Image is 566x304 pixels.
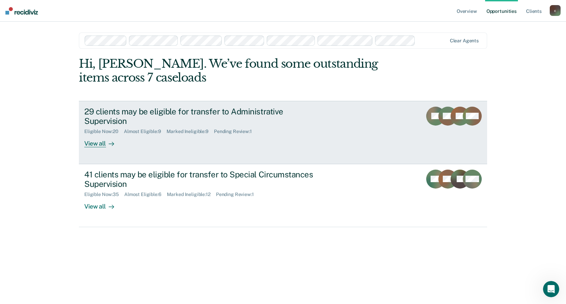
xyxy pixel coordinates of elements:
div: Marked Ineligible : 12 [167,192,216,197]
div: View all [84,197,122,211]
div: Pending Review : 1 [214,129,257,134]
div: Marked Ineligible : 9 [167,129,214,134]
div: 29 clients may be eligible for transfer to Administrative Supervision [84,107,322,126]
iframe: Intercom live chat [543,281,559,297]
a: 41 clients may be eligible for transfer to Special Circumstances SupervisionEligible Now:35Almost... [79,164,487,227]
div: Eligible Now : 35 [84,192,124,197]
div: Pending Review : 1 [216,192,259,197]
div: Clear agents [450,38,479,44]
div: View all [84,134,122,148]
a: 29 clients may be eligible for transfer to Administrative SupervisionEligible Now:20Almost Eligib... [79,101,487,164]
img: Recidiviz [5,7,38,15]
div: Almost Eligible : 9 [124,129,167,134]
div: 41 clients may be eligible for transfer to Special Circumstances Supervision [84,170,322,189]
div: Eligible Now : 20 [84,129,124,134]
div: Hi, [PERSON_NAME]. We’ve found some outstanding items across 7 caseloads [79,57,406,85]
div: Almost Eligible : 6 [124,192,167,197]
button: c [550,5,561,16]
